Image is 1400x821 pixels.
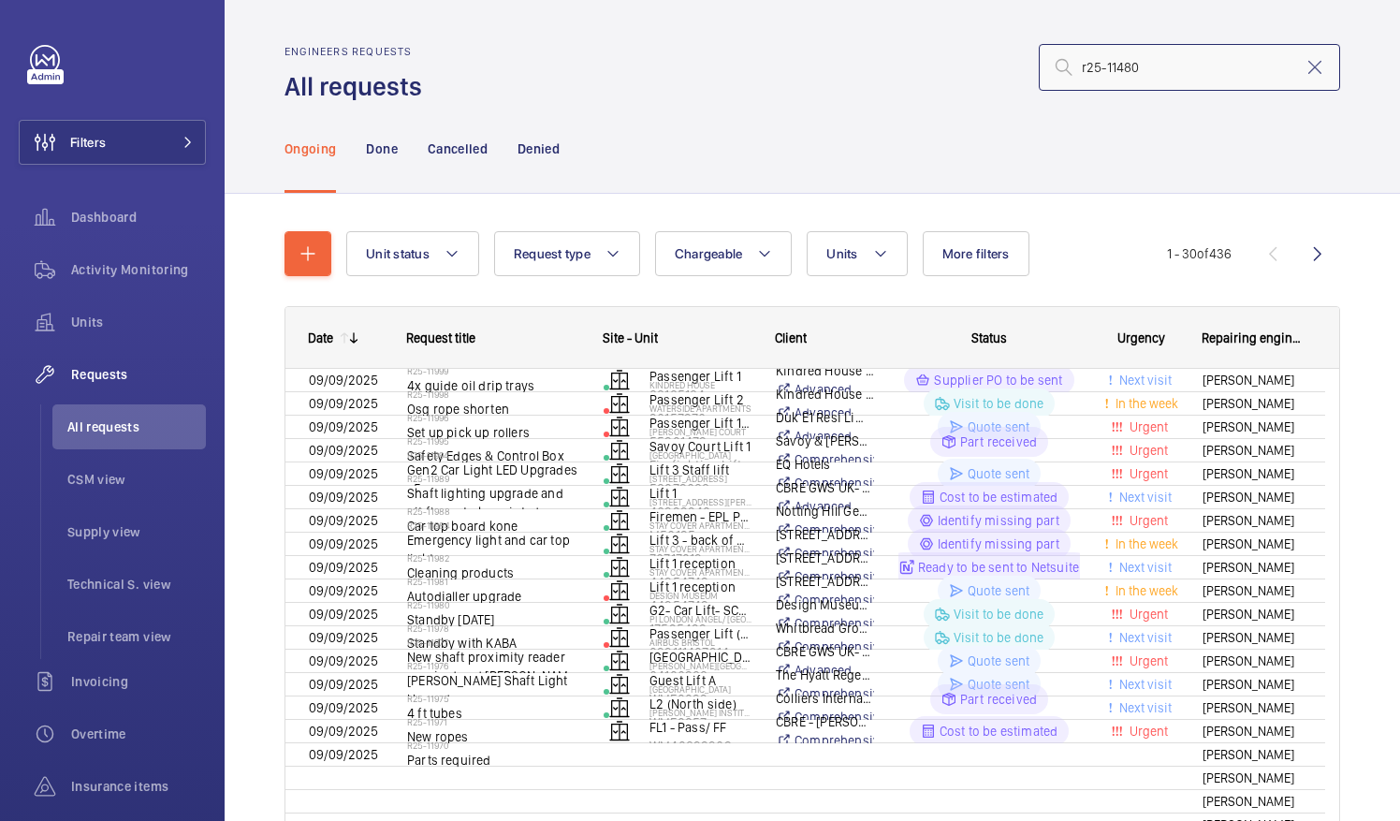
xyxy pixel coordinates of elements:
[284,69,433,104] h1: All requests
[1203,674,1302,696] span: [PERSON_NAME]
[67,418,206,436] span: All requests
[649,590,751,601] p: Design Museum
[1203,721,1302,742] span: [PERSON_NAME]
[776,385,874,403] p: Kindred House Ltd
[494,231,640,276] button: Request type
[366,139,397,158] p: Done
[1203,627,1302,649] span: [PERSON_NAME]
[309,490,378,505] span: 09/09/2025
[284,139,336,158] p: Ongoing
[1203,417,1302,438] span: [PERSON_NAME]
[826,246,857,261] span: Units
[71,672,206,691] span: Invoicing
[309,747,378,762] span: 09/09/2025
[407,751,579,770] span: Parts required
[309,630,378,645] span: 09/09/2025
[1116,677,1172,692] span: Next visit
[776,502,874,520] p: Notting Hill Genesis
[67,575,206,594] span: Technical S. view
[1203,487,1302,508] span: [PERSON_NAME]
[309,607,378,622] span: 09/09/2025
[407,637,579,648] h2: R25-11977
[1203,697,1302,719] span: [PERSON_NAME]
[649,737,751,755] p: WM40839369
[675,246,743,261] span: Chargeable
[649,718,751,737] p: FL1 - Pass/ FF
[518,139,560,158] p: Denied
[309,419,378,434] span: 09/09/2025
[649,426,751,437] p: [PERSON_NAME] Court
[1112,396,1178,411] span: In the week
[71,208,206,227] span: Dashboard
[807,231,907,276] button: Units
[284,45,433,58] h2: Engineers requests
[649,637,751,648] p: Airbus Bristol
[960,690,1037,709] p: Part received
[1116,373,1172,388] span: Next visit
[971,330,1007,345] span: Status
[407,660,579,671] h2: R25-11976
[309,396,378,411] span: 09/09/2025
[776,712,874,731] p: CBRE - [PERSON_NAME]
[19,120,206,165] button: Filters
[366,246,430,261] span: Unit status
[1116,700,1172,715] span: Next visit
[1167,247,1232,260] span: 1 - 30 436
[1203,651,1302,672] span: [PERSON_NAME]
[940,722,1058,740] p: Cost to be estimated
[1126,443,1168,458] span: Urgent
[428,139,488,158] p: Cancelled
[776,455,874,474] p: EQ Hotels
[960,432,1037,451] p: Part received
[309,677,378,692] span: 09/09/2025
[1203,463,1302,485] span: [PERSON_NAME]
[67,470,206,489] span: CSM view
[1203,744,1302,766] span: [PERSON_NAME]
[1203,370,1302,391] span: [PERSON_NAME]
[1116,490,1172,505] span: Next visit
[1202,330,1303,345] span: Repairing engineer
[776,595,874,614] p: Design Museum- [GEOGRAPHIC_DATA]
[649,449,751,461] p: [GEOGRAPHIC_DATA]
[649,613,751,624] p: PI London Angel/ [GEOGRAPHIC_DATA]
[649,707,751,718] p: [PERSON_NAME] Institute
[775,330,807,345] span: Client
[649,403,751,414] p: Waterside Apartments
[1126,724,1168,739] span: Urgent
[1203,768,1302,789] span: [PERSON_NAME]
[1126,466,1168,481] span: Urgent
[514,246,591,261] span: Request type
[649,496,751,507] p: [STREET_ADDRESS][PERSON_NAME]
[309,560,378,575] span: 09/09/2025
[309,513,378,528] span: 09/09/2025
[1116,560,1172,575] span: Next visit
[309,653,378,668] span: 09/09/2025
[776,619,874,638] p: Whitbread Group PLC
[407,449,579,461] h2: R25-11994
[942,246,1010,261] span: More filters
[309,373,378,388] span: 09/09/2025
[1116,630,1172,645] span: Next visit
[776,689,874,708] p: Colliers International - [PERSON_NAME]
[1112,536,1178,551] span: In the week
[649,520,751,531] p: Stay Cover apartments
[71,777,206,796] span: Insurance items
[649,660,751,671] p: [PERSON_NAME][GEOGRAPHIC_DATA] - [GEOGRAPHIC_DATA]
[649,683,751,695] p: [GEOGRAPHIC_DATA]
[71,725,206,743] span: Overtime
[655,231,793,276] button: Chargeable
[1117,330,1165,345] span: Urgency
[776,432,874,450] p: Savoy & [PERSON_NAME] Court
[923,231,1029,276] button: More filters
[71,260,206,279] span: Activity Monitoring
[309,700,378,715] span: 09/09/2025
[1126,653,1168,668] span: Urgent
[309,724,378,739] span: 09/09/2025
[1203,393,1302,415] span: [PERSON_NAME]
[1197,246,1209,261] span: of
[776,642,874,661] p: CBRE GWS UK- Airbus Bristol
[309,443,378,458] span: 09/09/2025
[776,666,874,684] p: The Hyatt Regency London - [GEOGRAPHIC_DATA][PERSON_NAME]
[776,731,874,750] a: Comprehensive
[608,720,631,742] img: elevator.svg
